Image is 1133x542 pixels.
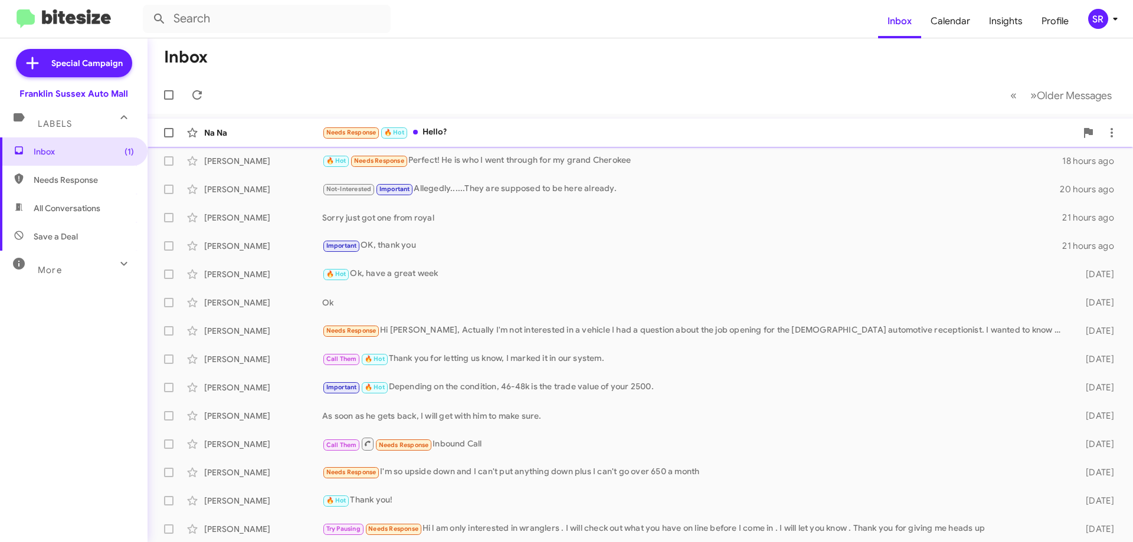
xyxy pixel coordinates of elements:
button: SR [1078,9,1120,29]
div: [PERSON_NAME] [204,523,322,535]
span: 🔥 Hot [326,270,346,278]
div: Na Na [204,127,322,139]
div: [DATE] [1067,268,1124,280]
span: Needs Response [34,174,134,186]
div: [PERSON_NAME] [204,325,322,337]
h1: Inbox [164,48,208,67]
span: 🔥 Hot [365,383,385,391]
span: 🔥 Hot [326,157,346,165]
div: [PERSON_NAME] [204,268,322,280]
span: Needs Response [326,327,376,334]
div: 21 hours ago [1062,212,1124,224]
div: Depending on the condition, 46-48k is the trade value of your 2500. [322,380,1067,394]
span: Special Campaign [51,57,123,69]
div: 20 hours ago [1060,183,1124,195]
div: Hello? [322,126,1076,139]
div: SR [1088,9,1108,29]
div: [DATE] [1067,495,1124,507]
span: Labels [38,119,72,129]
div: [PERSON_NAME] [204,382,322,393]
button: Previous [1003,83,1024,107]
span: Important [379,185,410,193]
div: Hi l am only interested in wranglers . I will check out what you have on line before I come in . ... [322,522,1067,536]
div: [DATE] [1067,353,1124,365]
div: [DATE] [1067,438,1124,450]
span: 🔥 Hot [326,497,346,504]
span: 🔥 Hot [384,129,404,136]
div: Perfect! He is who I went through for my grand Cherokee [322,154,1062,167]
span: Important [326,383,357,391]
span: More [38,265,62,275]
a: Insights [980,4,1032,38]
div: Ok [322,297,1067,308]
div: [PERSON_NAME] [204,410,322,422]
div: [PERSON_NAME] [204,155,322,167]
div: OK, thank you [322,239,1062,252]
div: 21 hours ago [1062,240,1124,252]
span: Important [326,242,357,249]
div: [DATE] [1067,467,1124,478]
a: Inbox [878,4,921,38]
span: Try Pausing [326,525,361,533]
span: Needs Response [326,468,376,476]
div: Franklin Sussex Auto Mall [19,88,128,100]
a: Special Campaign [16,49,132,77]
div: [PERSON_NAME] [204,240,322,252]
div: Allegedly......They are supposed to be here already. [322,182,1060,196]
div: [PERSON_NAME] [204,353,322,365]
div: Hi [PERSON_NAME], Actually I'm not interested in a vehicle I had a question about the job opening... [322,324,1067,337]
div: [PERSON_NAME] [204,297,322,308]
span: Call Them [326,441,357,449]
span: Inbox [34,146,134,157]
span: Needs Response [379,441,429,449]
div: [DATE] [1067,325,1124,337]
span: Needs Response [354,157,404,165]
div: Thank you for letting us know, I marked it in our system. [322,352,1067,366]
div: [DATE] [1067,410,1124,422]
div: [DATE] [1067,382,1124,393]
span: All Conversations [34,202,100,214]
a: Calendar [921,4,980,38]
div: [DATE] [1067,297,1124,308]
span: Needs Response [368,525,418,533]
a: Profile [1032,4,1078,38]
nav: Page navigation example [1004,83,1119,107]
div: Ok, have a great week [322,267,1067,281]
div: As soon as he gets back, I will get with him to make sure. [322,410,1067,422]
span: « [1010,88,1017,103]
button: Next [1023,83,1119,107]
span: Not-Interested [326,185,372,193]
div: I'm so upside down and I can't put anything down plus I can't go over 650 a month [322,465,1067,479]
span: 🔥 Hot [365,355,385,363]
span: Needs Response [326,129,376,136]
span: Call Them [326,355,357,363]
div: [PERSON_NAME] [204,212,322,224]
div: [PERSON_NAME] [204,438,322,450]
div: Sorry just got one from royal [322,212,1062,224]
span: (1) [125,146,134,157]
span: Older Messages [1037,89,1112,102]
span: » [1030,88,1037,103]
span: Save a Deal [34,231,78,242]
div: Thank you! [322,494,1067,507]
div: [PERSON_NAME] [204,467,322,478]
div: [DATE] [1067,523,1124,535]
div: [PERSON_NAME] [204,495,322,507]
div: [PERSON_NAME] [204,183,322,195]
div: Inbound Call [322,436,1067,451]
div: 18 hours ago [1062,155,1124,167]
input: Search [143,5,391,33]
